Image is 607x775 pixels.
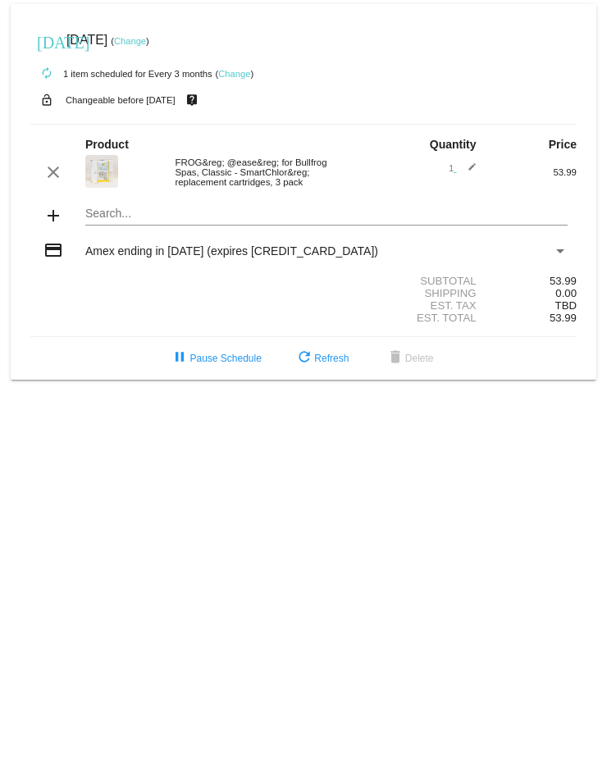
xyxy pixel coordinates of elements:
mat-icon: refresh [294,349,314,368]
div: FROG&reg; @ease&reg; for Bullfrog Spas, Classic - SmartChlor&reg; replacement cartridges, 3 pack [167,157,349,187]
mat-icon: clear [43,162,63,182]
button: Delete [372,344,447,373]
span: 53.99 [550,312,577,324]
small: ( ) [215,69,253,79]
div: Est. Total [303,312,486,324]
mat-icon: delete [386,349,405,368]
div: 53.99 [486,275,577,287]
small: 1 item scheduled for Every 3 months [30,69,212,79]
mat-icon: add [43,206,63,226]
span: 0.00 [555,287,577,299]
span: Delete [386,353,434,364]
strong: Price [549,138,577,151]
span: Refresh [294,353,349,364]
div: Est. Tax [303,299,486,312]
span: 1 [449,163,477,173]
mat-icon: lock_open [37,89,57,111]
mat-icon: autorenew [37,64,57,84]
input: Search... [85,207,568,221]
img: 10-01053_ease_BF_SmartChlor_Box-1_600x600.jpg [85,155,118,188]
button: Pause Schedule [157,344,274,373]
mat-icon: pause [170,349,189,368]
div: Subtotal [303,275,486,287]
span: Amex ending in [DATE] (expires [CREDIT_CARD_DATA]) [85,244,378,258]
mat-icon: edit [457,162,477,182]
strong: Quantity [430,138,477,151]
span: TBD [555,299,577,312]
small: Changeable before [DATE] [66,95,176,105]
span: Pause Schedule [170,353,261,364]
strong: Product [85,138,129,151]
a: Change [218,69,250,79]
div: 53.99 [486,167,577,177]
mat-icon: [DATE] [37,31,57,51]
div: Shipping [303,287,486,299]
a: Change [114,36,146,46]
small: ( ) [111,36,149,46]
mat-icon: live_help [182,89,202,111]
button: Refresh [281,344,362,373]
mat-select: Payment Method [85,244,568,258]
mat-icon: credit_card [43,240,63,260]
